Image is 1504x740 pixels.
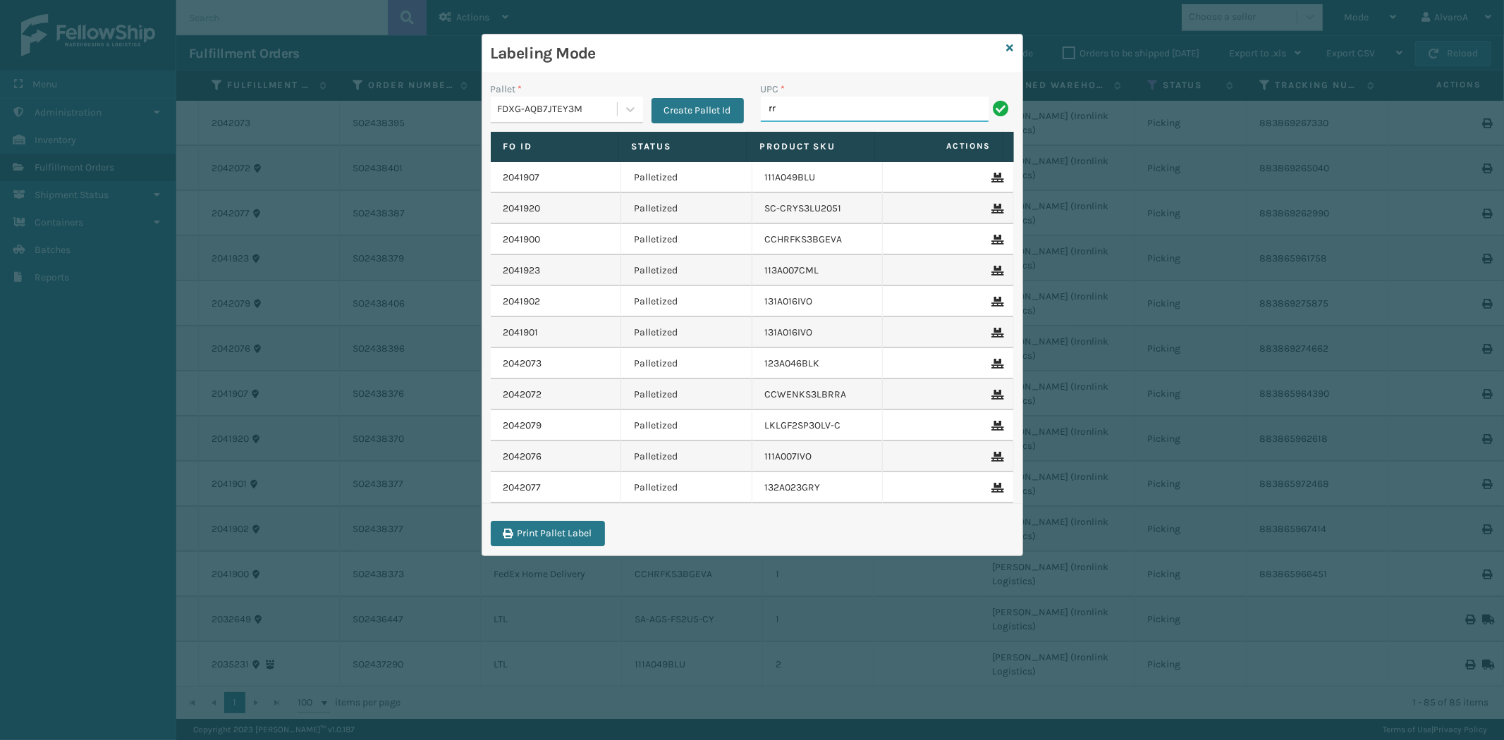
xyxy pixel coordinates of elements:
[503,140,606,153] label: Fo Id
[992,452,1001,462] i: Remove From Pallet
[752,255,884,286] td: 113A007CML
[503,171,540,185] a: 2041907
[621,255,752,286] td: Palletized
[761,82,785,97] label: UPC
[759,140,862,153] label: Product SKU
[992,173,1001,183] i: Remove From Pallet
[752,410,884,441] td: LKLGF2SP3OLV-C
[992,328,1001,338] i: Remove From Pallet
[621,162,752,193] td: Palletized
[503,233,541,247] a: 2041900
[752,286,884,317] td: 131A016IVO
[491,521,605,546] button: Print Pallet Label
[992,297,1001,307] i: Remove From Pallet
[503,326,539,340] a: 2041901
[992,421,1001,431] i: Remove From Pallet
[503,357,542,371] a: 2042073
[992,235,1001,245] i: Remove From Pallet
[503,450,542,464] a: 2042076
[621,379,752,410] td: Palletized
[752,193,884,224] td: SC-CRYS3LU2051
[752,379,884,410] td: CCWENKS3LBRRA
[621,224,752,255] td: Palletized
[621,441,752,472] td: Palletized
[652,98,744,123] button: Create Pallet Id
[752,224,884,255] td: CCHRFKS3BGEVA
[621,472,752,503] td: Palletized
[992,390,1001,400] i: Remove From Pallet
[503,264,541,278] a: 2041923
[621,286,752,317] td: Palletized
[631,140,733,153] label: Status
[621,193,752,224] td: Palletized
[752,348,884,379] td: 123A046BLK
[621,410,752,441] td: Palletized
[992,483,1001,493] i: Remove From Pallet
[503,388,542,402] a: 2042072
[498,102,618,117] div: FDXG-AQB7JTEY3M
[752,317,884,348] td: 131A016IVO
[503,295,541,309] a: 2041902
[503,419,542,433] a: 2042079
[491,82,522,97] label: Pallet
[621,317,752,348] td: Palletized
[503,481,542,495] a: 2042077
[491,43,1001,64] h3: Labeling Mode
[503,202,541,216] a: 2041920
[879,135,1000,158] span: Actions
[992,359,1001,369] i: Remove From Pallet
[752,472,884,503] td: 132A023GRY
[621,348,752,379] td: Palletized
[752,162,884,193] td: 111A049BLU
[992,204,1001,214] i: Remove From Pallet
[752,441,884,472] td: 111A007IVO
[992,266,1001,276] i: Remove From Pallet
